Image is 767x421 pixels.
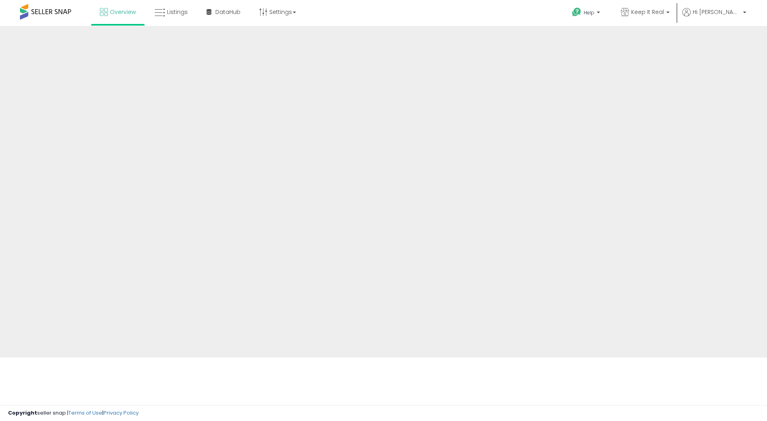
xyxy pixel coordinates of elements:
[631,8,664,16] span: Keep It Real
[167,8,188,16] span: Listings
[572,7,582,17] i: Get Help
[584,9,594,16] span: Help
[566,1,608,26] a: Help
[693,8,741,16] span: Hi [PERSON_NAME]
[215,8,240,16] span: DataHub
[682,8,746,26] a: Hi [PERSON_NAME]
[110,8,136,16] span: Overview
